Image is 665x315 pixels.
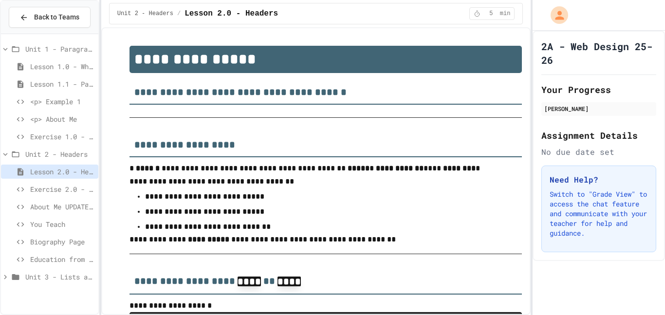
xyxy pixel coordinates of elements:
button: Back to Teams [9,7,91,28]
div: [PERSON_NAME] [544,104,653,113]
span: Exercise 1.0 - Two Truths and a Lie [30,131,94,142]
h3: Need Help? [550,174,648,185]
h1: 2A - Web Design 25-26 [541,39,656,67]
p: Switch to "Grade View" to access the chat feature and communicate with your teacher for help and ... [550,189,648,238]
span: 5 [483,10,499,18]
span: Back to Teams [34,12,79,22]
span: Biography Page [30,237,94,247]
span: Lesson 1.1 - Paragraphs [30,79,94,89]
span: About Me UPDATE with Headers [30,202,94,212]
div: No due date set [541,146,656,158]
span: Exercise 2.0 - Header Practice [30,184,94,194]
span: Unit 3 - Lists and Links [25,272,94,282]
span: <p> Example 1 [30,96,94,107]
span: You Teach [30,219,94,229]
div: My Account [540,4,571,26]
span: min [500,10,511,18]
span: Unit 2 - Headers [117,10,173,18]
span: Lesson 2.0 - Headers [185,8,278,19]
span: / [177,10,181,18]
span: Lesson 2.0 - Headers [30,167,94,177]
span: Unit 1 - Paragraphs [25,44,94,54]
span: Unit 2 - Headers [25,149,94,159]
span: Education from Scratch [30,254,94,264]
h2: Your Progress [541,83,656,96]
span: Lesson 1.0 - What is HTML? [30,61,94,72]
h2: Assignment Details [541,129,656,142]
span: <p> About Me [30,114,94,124]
